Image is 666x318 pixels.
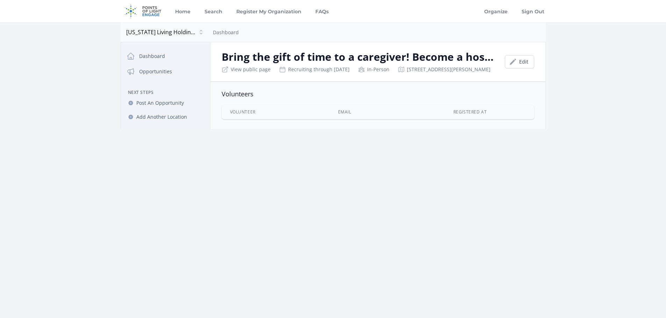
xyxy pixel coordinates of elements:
[222,90,534,98] h3: Volunteers
[358,66,389,73] div: In-Person
[231,66,271,73] a: View public page
[213,28,239,36] nav: Breadcrumb
[124,49,207,63] a: Dashboard
[123,25,207,39] button: [US_STATE] Living Holdings
[124,97,207,109] a: Post An Opportunity
[136,99,184,106] span: Post An Opportunity
[398,66,490,73] div: [STREET_ADDRESS][PERSON_NAME]
[330,105,406,119] th: Email
[222,105,330,119] th: Volunteer
[406,105,534,119] th: Registered At
[222,51,499,63] h2: Bring the gift of time to a caregiver! Become a hospice volunteer.
[124,65,207,79] a: Opportunities
[213,29,239,36] a: Dashboard
[136,113,187,120] span: Add Another Location
[124,111,207,123] a: Add Another Location
[279,66,350,73] div: Recruiting through [DATE]
[124,90,207,95] h3: Next Steps
[505,55,534,68] a: Edit
[126,28,196,36] span: [US_STATE] Living Holdings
